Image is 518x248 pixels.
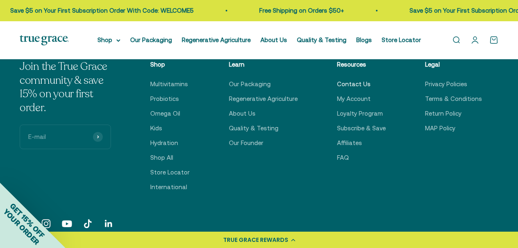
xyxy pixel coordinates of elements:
p: Shop [150,60,190,69]
a: Regenerative Agriculture [182,36,251,43]
a: Multivitamins [150,79,188,89]
a: Probiotics [150,94,179,104]
a: Contact Us [337,79,371,89]
a: Affiliates [337,138,362,148]
a: Free Shipping on Orders $50+ [259,7,344,14]
a: Terms & Conditions [425,94,482,104]
p: Learn [229,60,298,69]
a: Store Locator [150,168,190,177]
a: Regenerative Agriculture [229,94,298,104]
p: Legal [425,60,482,69]
a: Return Policy [425,109,461,118]
span: GET 15% OFF [8,201,46,239]
a: Our Founder [229,138,263,148]
a: Follow on TikTok [82,218,93,229]
p: Join the True Grace community & save 15% on your first order. [20,60,111,115]
a: Omega Oil [150,109,180,118]
a: Follow on YouTube [61,218,72,229]
a: Kids [150,123,162,133]
a: My Account [337,94,371,104]
a: Privacy Policies [425,79,467,89]
p: Resources [337,60,386,69]
span: YOUR ORDER [2,207,41,246]
a: Blogs [356,36,372,43]
a: Our Packaging [130,36,172,43]
summary: Shop [97,35,120,45]
a: Shop All [150,153,173,163]
a: Quality & Testing [297,36,346,43]
div: TRUE GRACE REWARDS [223,236,288,244]
a: Loyalty Program [337,109,383,118]
a: Our Packaging [229,79,271,89]
a: Subscribe & Save [337,123,386,133]
a: MAP Policy [425,123,455,133]
a: Hydration [150,138,178,148]
a: FAQ [337,153,349,163]
a: About Us [260,36,287,43]
a: Follow on LinkedIn [103,218,114,229]
a: International [150,182,187,192]
p: Save $5 on Your First Subscription Order With Code: WELCOME5 [10,6,194,16]
a: Quality & Testing [229,123,278,133]
a: Store Locator [382,36,421,43]
a: About Us [229,109,256,118]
